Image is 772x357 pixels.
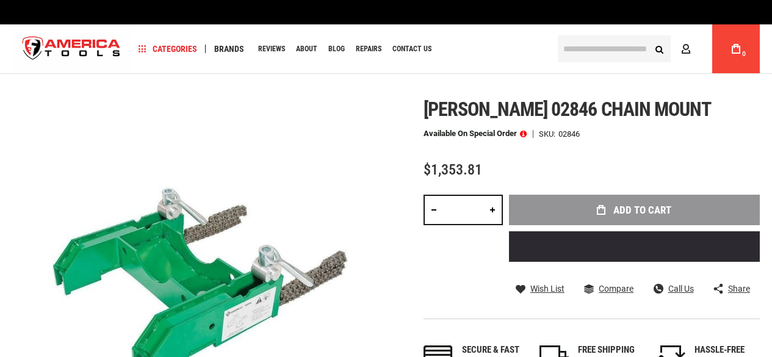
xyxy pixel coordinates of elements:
[558,130,580,138] div: 02846
[133,41,203,57] a: Categories
[599,284,633,293] span: Compare
[392,45,431,52] span: Contact Us
[728,284,750,293] span: Share
[209,41,250,57] a: Brands
[584,283,633,294] a: Compare
[668,284,694,293] span: Call Us
[323,41,350,57] a: Blog
[654,283,694,294] a: Call Us
[253,41,290,57] a: Reviews
[648,37,671,60] button: Search
[424,129,527,138] p: Available on Special Order
[356,45,381,52] span: Repairs
[424,161,482,178] span: $1,353.81
[258,45,285,52] span: Reviews
[12,26,131,72] img: America Tools
[328,45,345,52] span: Blog
[387,41,437,57] a: Contact Us
[530,284,565,293] span: Wish List
[424,98,711,121] span: [PERSON_NAME] 02846 chain mount
[296,45,317,52] span: About
[742,51,746,57] span: 0
[516,283,565,294] a: Wish List
[724,24,748,73] a: 0
[214,45,244,53] span: Brands
[350,41,387,57] a: Repairs
[290,41,323,57] a: About
[139,45,197,53] span: Categories
[12,26,131,72] a: store logo
[539,130,558,138] strong: SKU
